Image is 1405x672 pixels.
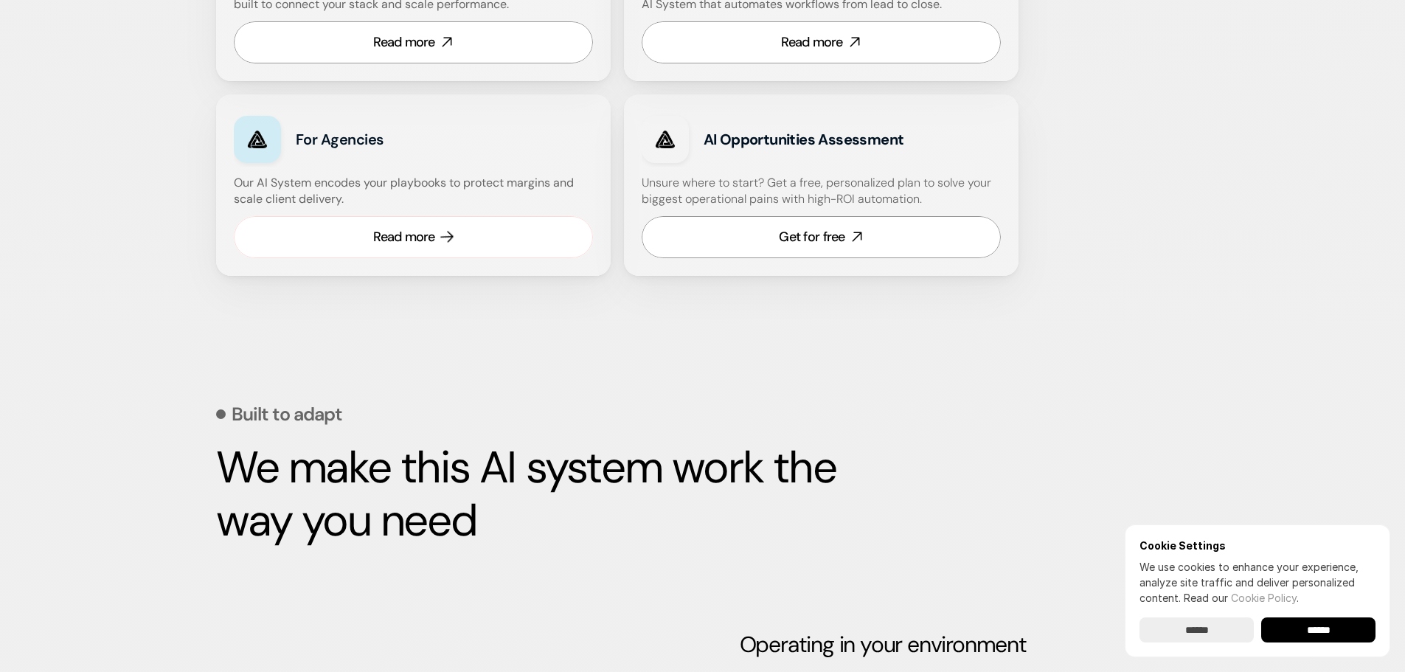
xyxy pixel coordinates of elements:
[234,216,593,258] a: Read more
[234,175,593,208] h4: Our AI System encodes your playbooks to protect margins and scale client delivery.
[373,228,435,246] div: Read more
[642,216,1001,258] a: Get for free
[704,130,904,149] strong: AI Opportunities Assessment
[232,405,342,423] p: Built to adapt
[296,129,497,150] h3: For Agencies
[1184,592,1299,604] span: Read our .
[740,630,1347,659] h3: Operating in your environment
[216,438,846,550] strong: We make this AI system work the way you need
[1139,539,1375,552] h6: Cookie Settings
[1231,592,1297,604] a: Cookie Policy
[1139,559,1375,606] p: We use cookies to enhance your experience, analyze site traffic and deliver personalized content.
[779,228,844,246] div: Get for free
[642,175,1001,208] h4: Unsure where to start? Get a free, personalized plan to solve your biggest operational pains with...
